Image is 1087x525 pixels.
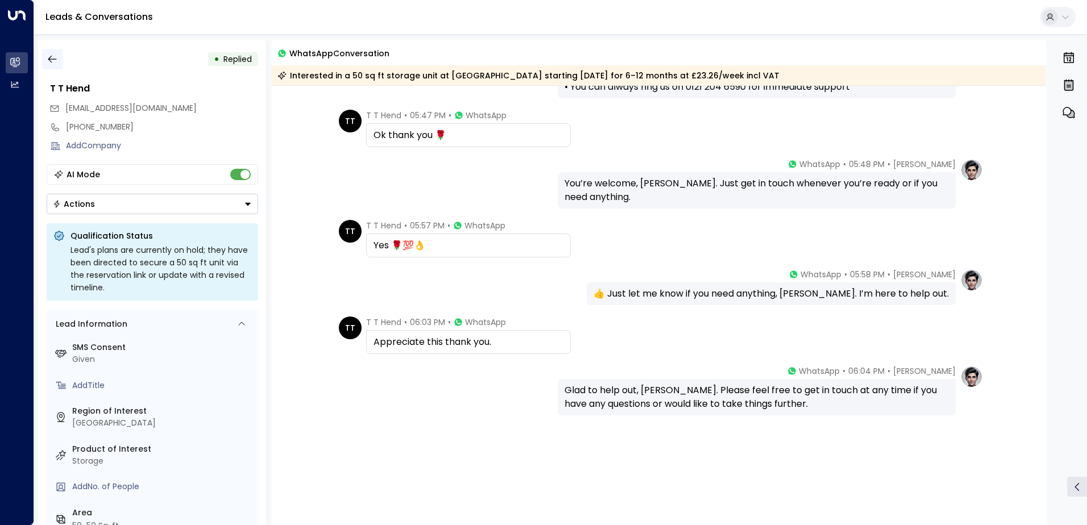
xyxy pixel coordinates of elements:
div: Yes 🌹💯👌 [374,239,563,252]
label: Product of Interest [72,443,254,455]
span: WhatsApp [465,316,506,328]
span: 05:58 PM [850,269,885,280]
span: T T Hend [366,110,401,121]
span: [PERSON_NAME] [893,159,956,170]
span: • [887,365,890,377]
div: Actions [53,199,95,209]
span: dorcashenderson44@gmail.com [65,102,197,114]
div: Ok thank you 🌹 [374,128,563,142]
div: AddCompany [66,140,258,152]
div: Lead Information [52,318,127,330]
label: SMS Consent [72,341,254,353]
img: profile-logo.png [960,159,983,181]
span: WhatsApp [799,159,840,170]
span: • [404,316,407,328]
label: Region of Interest [72,405,254,417]
span: 06:03 PM [410,316,445,328]
span: 06:04 PM [848,365,885,377]
span: • [843,159,846,170]
div: TT [339,220,362,243]
div: 👍 Just let me know if you need anything, [PERSON_NAME]. I’m here to help out. [594,287,949,301]
p: Qualification Status [70,230,251,241]
div: Given [72,353,254,365]
span: WhatsApp [466,110,507,121]
img: profile-logo.png [960,269,983,291]
span: 05:48 PM [849,159,885,170]
span: [EMAIL_ADDRESS][DOMAIN_NAME] [65,102,197,114]
div: You’re welcome, [PERSON_NAME]. Just get in touch whenever you’re ready or if you need anything. [565,177,949,204]
div: Storage [72,455,254,467]
div: [GEOGRAPHIC_DATA] [72,417,254,429]
span: 05:47 PM [410,110,446,121]
div: T T Hend [50,82,258,95]
div: Lead's plans are currently on hold; they have been directed to secure a 50 sq ft unit via the res... [70,244,251,294]
span: WhatsApp [464,220,505,231]
div: AddTitle [72,380,254,391]
div: Interested in a 50 sq ft storage unit at [GEOGRAPHIC_DATA] starting [DATE] for 6–12 months at £23... [277,70,779,81]
div: TT [339,110,362,132]
div: [PHONE_NUMBER] [66,121,258,133]
span: • [448,316,451,328]
span: WhatsApp Conversation [289,47,389,60]
span: Replied [223,53,252,65]
img: profile-logo.png [960,365,983,388]
div: AI Mode [67,169,100,180]
span: • [447,220,450,231]
span: • [843,365,845,377]
span: T T Hend [366,220,401,231]
span: • [844,269,847,280]
div: • [214,49,219,69]
label: Area [72,507,254,519]
div: Button group with a nested menu [47,194,258,214]
a: Leads & Conversations [45,10,153,23]
span: WhatsApp [799,365,840,377]
span: • [449,110,451,121]
div: AddNo. of People [72,481,254,493]
span: [PERSON_NAME] [893,269,956,280]
button: Actions [47,194,258,214]
div: Appreciate this thank you. [374,335,563,349]
span: • [887,159,890,170]
div: TT [339,316,362,339]
span: WhatsApp [800,269,841,280]
span: 05:57 PM [410,220,445,231]
span: • [404,220,407,231]
span: • [887,269,890,280]
span: T T Hend [366,316,401,328]
span: [PERSON_NAME] [893,365,956,377]
span: • [404,110,407,121]
div: Glad to help out, [PERSON_NAME]. Please feel free to get in touch at any time if you have any que... [565,384,949,411]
